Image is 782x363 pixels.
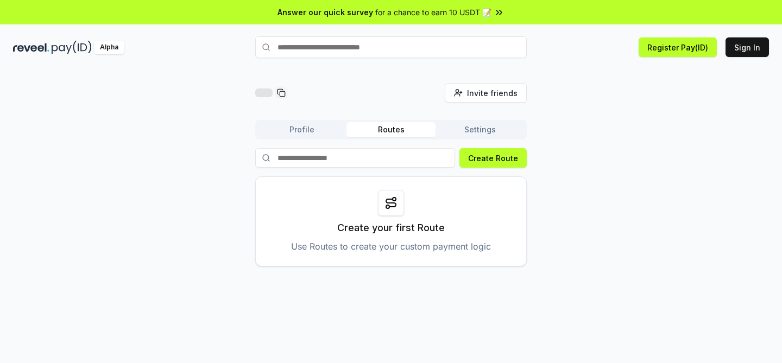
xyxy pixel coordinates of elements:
button: Routes [346,122,436,137]
button: Sign In [726,37,769,57]
img: pay_id [52,41,92,54]
img: reveel_dark [13,41,49,54]
button: Register Pay(ID) [639,37,717,57]
span: for a chance to earn 10 USDT 📝 [375,7,491,18]
button: Profile [257,122,346,137]
span: Invite friends [467,87,518,99]
div: Alpha [94,41,124,54]
p: Use Routes to create your custom payment logic [291,240,491,253]
button: Invite friends [445,83,527,103]
span: Answer our quick survey [278,7,373,18]
button: Settings [436,122,525,137]
button: Create Route [459,148,527,168]
p: Create your first Route [337,220,445,235]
